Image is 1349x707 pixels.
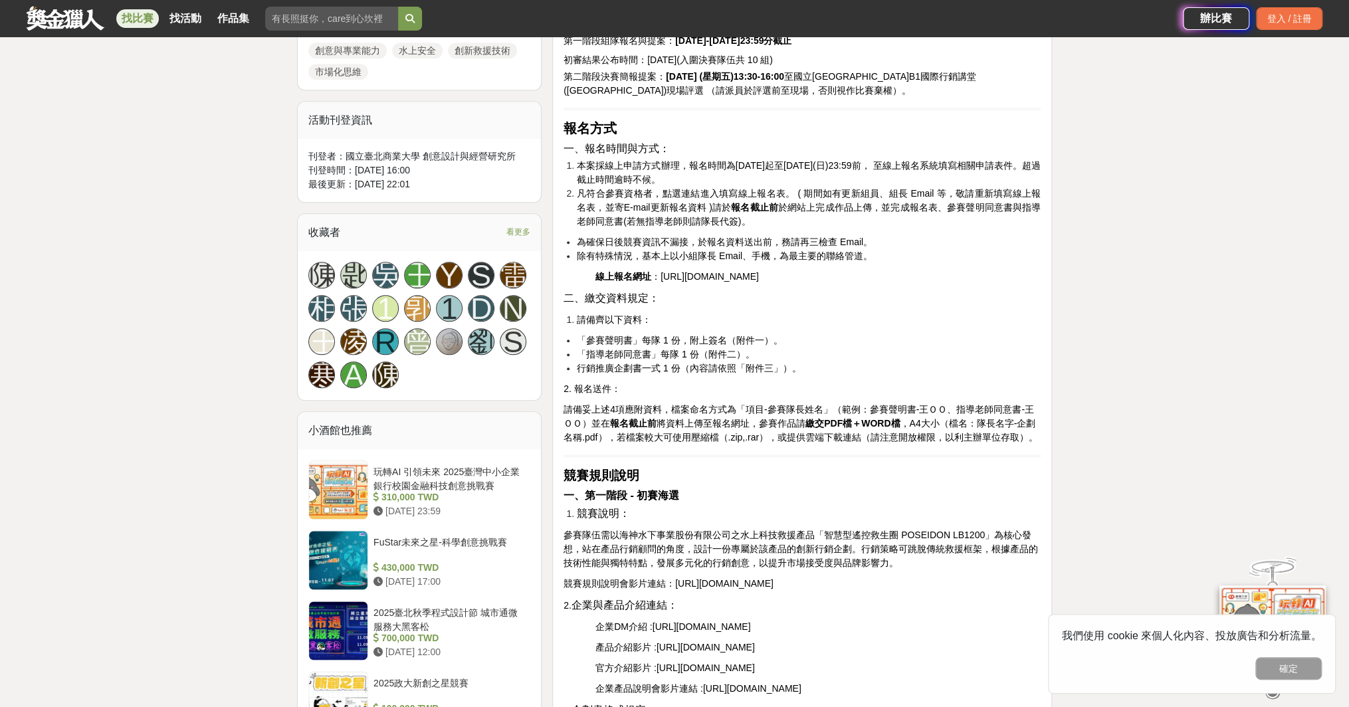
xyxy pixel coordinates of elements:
[577,160,1041,185] span: 本案採線上申請方式辦理，報名時間為[DATE]起至[DATE](日)23:59前， 至線上報名系統填寫相關申請表件。超過截止時間逾時不候。
[703,683,801,694] a: [URL][DOMAIN_NAME]
[577,188,1041,213] span: 凡符合參賽資格者，點選連結進入填寫線上報名表。 ( 期間如有更新組員、組⾧ Email 等，敬請重新填寫線上報名表，並寄E-mail更新報名資料 )請於 於網站上完成作品上傳，
[666,71,784,82] strong: [DATE] (星期五)13:30-16:00
[372,295,399,322] a: 1
[373,606,525,631] div: 2025臺北秋季程式設計節 城市通微服務大黑客松
[340,361,367,388] a: A
[667,85,911,96] span: 現場評選 （請派員於評選前至現場，否則視作比賽棄權）。
[675,35,740,46] strong: [DATE]-[DATE]
[340,295,367,322] a: 張
[571,599,678,611] span: 企業與產品介紹連結：
[577,237,873,247] span: 為確保日後競賽資訊不漏接，於報名資料送出前，務請再三檢查 Email。
[595,271,661,282] span: ：
[564,121,617,136] strong: 報名方式
[675,578,774,589] a: [URL][DOMAIN_NAME]
[308,64,368,80] a: 市場化思維
[564,468,639,482] strong: 競賽規則說明
[298,412,541,449] div: 小酒館也推薦
[392,43,443,58] a: 水上安全
[657,662,755,673] a: [URL][DOMAIN_NAME]
[372,361,399,388] a: 陳
[308,530,530,590] a: FuStar未來之星-科學創意挑戰賽 430,000 TWD [DATE] 17:00
[661,271,759,282] a: [URL][DOMAIN_NAME]
[308,150,530,163] div: 刊登者： 國立臺北商業大學 創意設計與經營研究所
[770,54,773,65] span: )
[577,363,801,373] span: 行銷推廣企劃書一式 1 份（內容請依照「附件三」）。
[595,662,657,673] span: 官方介紹影片 :
[595,621,653,632] span: 企業DM介紹 :
[564,383,621,394] span: 2. 報名送件：
[1255,657,1322,680] button: 確定
[577,202,1041,227] span: 並完成報名表、參賽聲明同意書與指導老師同意書(若無指導老師則請隊長代簽)。
[404,262,431,288] a: 王
[373,490,525,504] div: 310,000 TWD
[308,460,530,520] a: 玩轉AI 引領未來 2025臺灣中小企業銀行校園金融科技創意挑戰賽 310,000 TWD [DATE] 23:59
[680,54,770,65] span: 入圍決賽隊伍共 10 組
[564,600,571,611] span: 2.
[577,251,873,261] span: 除有特殊情況，基本上以小組隊⾧ Email、手機，為最主要的聯絡管道。
[404,295,431,322] a: 郭
[653,621,751,632] a: [URL][DOMAIN_NAME]
[577,335,783,346] span: 「參賽聲明書」每隊 1 份，附上簽名（附件一）。
[564,404,1038,443] span: 請備妥上述4項應附資料，檔案命名方式為「項目-參賽隊長姓名」（範例：參賽聲明書-王ＯＯ、指導老師同意書-王ＯＯ）並在 將資料上傳至報名網址，參賽作品請 ，A4大小（檔名：隊長名字-企劃名稱.pd...
[212,9,255,28] a: 作品集
[298,102,541,139] div: 活動刊登資訊
[436,295,463,322] a: 1
[657,642,755,653] a: [URL][DOMAIN_NAME]
[468,328,494,355] a: 劉
[340,262,367,288] a: 匙
[1183,7,1249,30] div: 辦比賽
[500,295,526,322] a: N
[308,43,387,58] a: 創意與專業能力
[1062,630,1322,641] span: 我們使用 cookie 來個人化內容、投放廣告和分析流量。
[564,578,675,589] span: 競賽規則說明會影片連結：
[564,54,680,65] span: 初審結果公布時間：[DATE](
[468,262,494,288] a: S
[308,295,335,322] a: 相
[436,328,463,355] a: Avatar
[265,7,398,31] input: 有長照挺你，care到心坎裡！青春出手，拍出照顧 影音徵件活動
[373,645,525,659] div: [DATE] 12:00
[468,295,494,322] a: D
[404,328,431,355] a: 曾
[610,418,657,429] strong: 報名截止前
[340,328,367,355] div: 凌
[372,262,399,288] a: 吳
[564,71,976,96] span: 國立[GEOGRAPHIC_DATA]B1國際行銷講堂 ([GEOGRAPHIC_DATA])
[564,71,793,82] span: 第二階段決賽簡報提案： 至
[373,561,525,575] div: 430,000 TWD
[164,9,207,28] a: 找活動
[805,418,900,429] strong: 繳交PDF檔＋WORD檔
[437,329,462,354] img: Avatar
[308,262,335,288] a: 陳
[500,262,526,288] a: 雷
[373,504,525,518] div: [DATE] 23:59
[308,601,530,660] a: 2025臺北秋季程式設計節 城市通微服務大黑客松 700,000 TWD [DATE] 12:00
[436,262,463,288] a: Y
[372,328,399,355] a: R
[373,631,525,645] div: 700,000 TWD
[448,43,517,58] a: 創新救援技術
[564,530,1038,568] span: 參賽隊伍需以海神水下事業股份有限公司之水上科技救援產品「智慧型遙控救生圈 POSEIDON LB1200」為核心發想，站在產品行銷顧問的角度，設計一份專屬於該產品的創新行銷企劃。行銷策略可跳脫傳...
[740,35,791,46] strong: 23:59分截止
[308,361,335,388] a: 寒
[308,328,335,355] div: 王
[1256,7,1322,30] div: 登入 / 註冊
